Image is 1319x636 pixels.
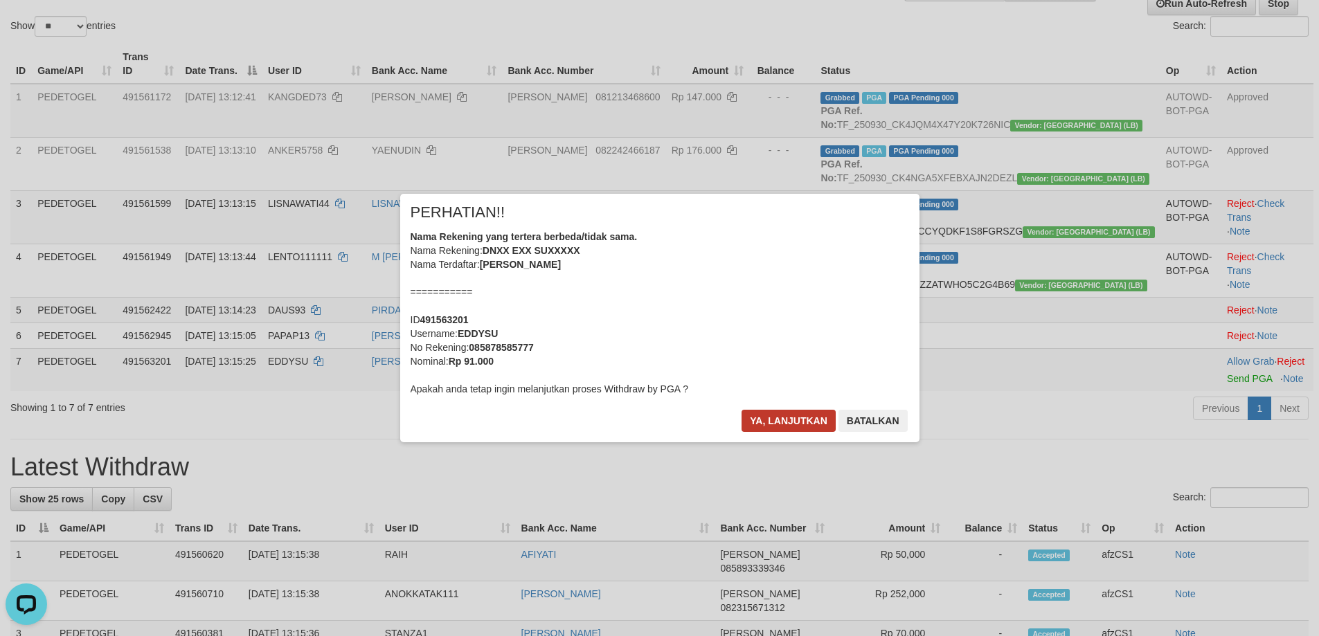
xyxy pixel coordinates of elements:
b: EDDYSU [458,328,498,339]
button: Batalkan [838,410,908,432]
b: Rp 91.000 [449,356,494,367]
b: 085878585777 [469,342,533,353]
span: PERHATIAN!! [411,206,505,219]
div: Nama Rekening: Nama Terdaftar: =========== ID Username: No Rekening: Nominal: Apakah anda tetap i... [411,230,909,396]
b: 491563201 [420,314,469,325]
b: DNXX EXX SUXXXXX [483,245,580,256]
button: Ya, lanjutkan [742,410,836,432]
button: Open LiveChat chat widget [6,6,47,47]
b: Nama Rekening yang tertera berbeda/tidak sama. [411,231,638,242]
b: [PERSON_NAME] [480,259,561,270]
